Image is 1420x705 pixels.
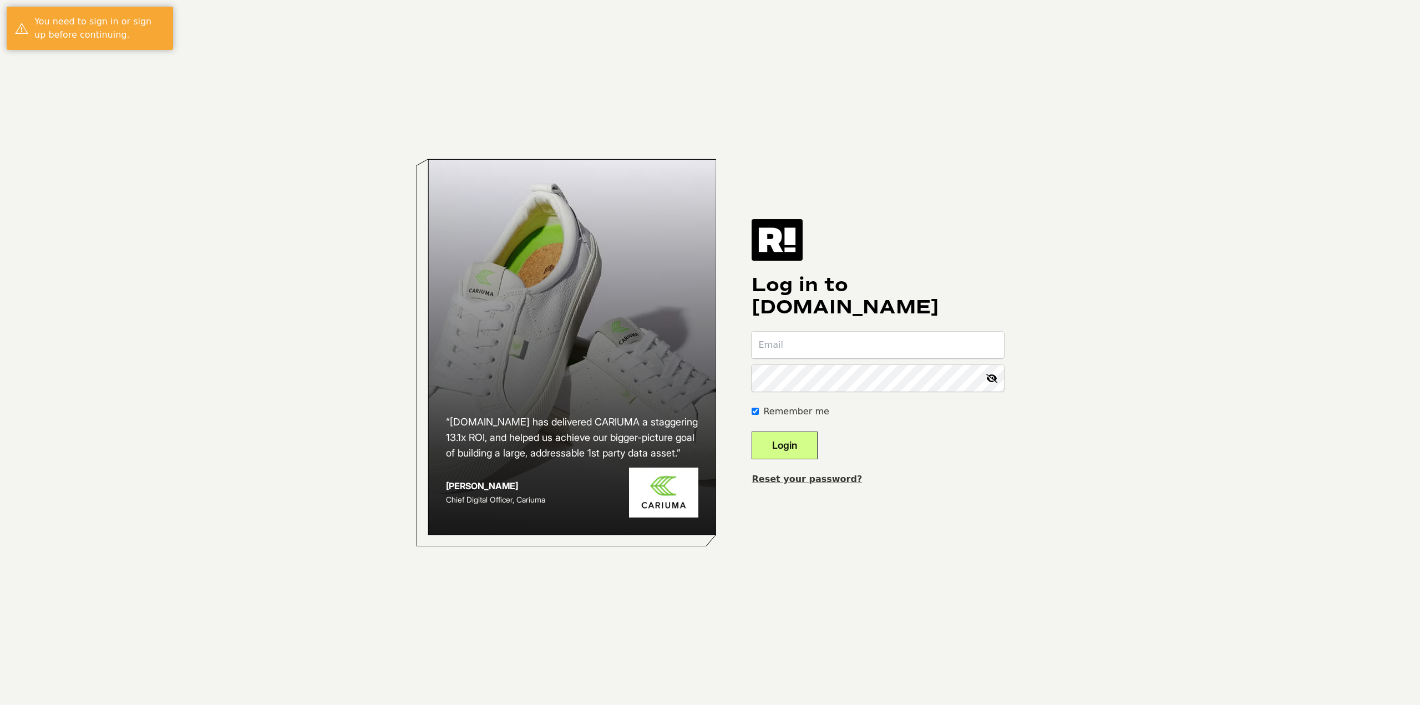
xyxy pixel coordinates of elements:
[629,468,698,518] img: Cariuma
[752,274,1004,318] h1: Log in to [DOMAIN_NAME]
[752,219,803,260] img: Retention.com
[446,414,699,461] h2: “[DOMAIN_NAME] has delivered CARIUMA a staggering 13.1x ROI, and helped us achieve our bigger-pic...
[763,405,829,418] label: Remember me
[446,480,518,491] strong: [PERSON_NAME]
[752,474,862,484] a: Reset your password?
[752,332,1004,358] input: Email
[446,495,545,504] span: Chief Digital Officer, Cariuma
[752,432,818,459] button: Login
[34,15,165,42] div: You need to sign in or sign up before continuing.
